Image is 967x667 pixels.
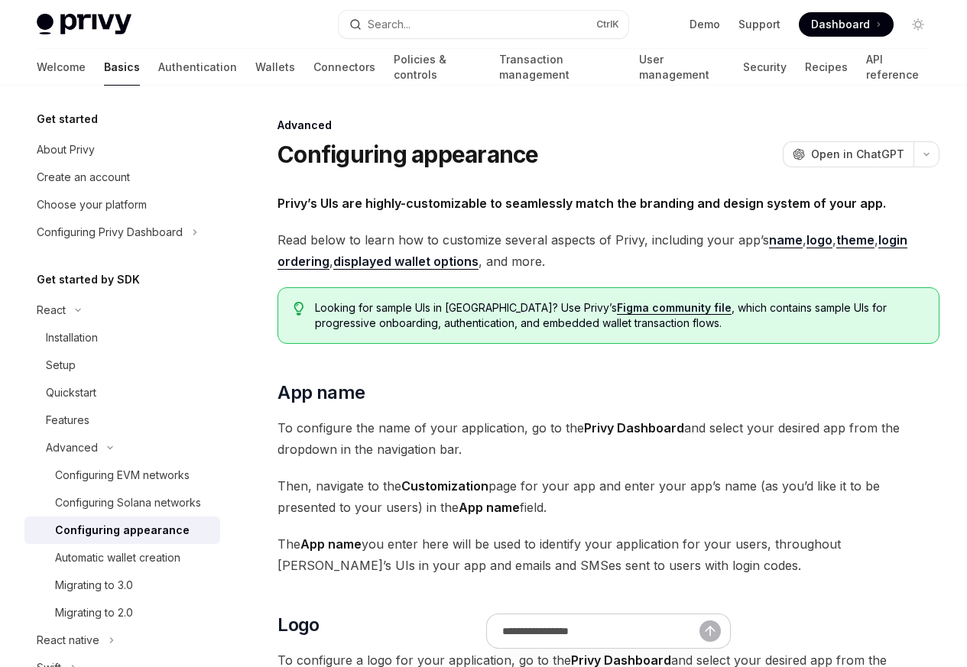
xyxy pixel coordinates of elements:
a: Demo [690,17,720,32]
a: API reference [866,49,930,86]
button: Toggle React section [24,296,220,324]
button: Send message [699,620,721,642]
div: React [37,301,66,319]
a: Setup [24,351,220,379]
span: Open in ChatGPT [811,147,904,162]
button: Toggle dark mode [906,12,930,37]
a: Migrating to 2.0 [24,599,220,627]
strong: App name [459,500,520,515]
h5: Get started [37,110,98,128]
strong: Customization [401,478,488,494]
div: Features [46,411,89,429]
span: Dashboard [811,17,870,32]
button: Open search [339,11,628,38]
div: Advanced [277,118,939,133]
a: Welcome [37,49,86,86]
span: Ctrl K [596,18,619,31]
h1: Configuring appearance [277,141,539,168]
span: The you enter here will be used to identify your application for your users, throughout [PERSON_N... [277,533,939,576]
div: Automatic wallet creation [55,549,180,567]
a: Create an account [24,164,220,191]
a: Basics [104,49,140,86]
strong: Privy Dashboard [584,420,684,435]
div: Quickstart [46,384,96,402]
svg: Tip [294,302,304,316]
div: Migrating to 2.0 [55,604,133,622]
a: Quickstart [24,379,220,406]
div: Create an account [37,168,130,186]
a: Installation [24,324,220,351]
div: Configuring Solana networks [55,494,201,512]
span: Read below to learn how to customize several aspects of Privy, including your app’s , , , , , and... [277,229,939,272]
span: To configure the name of your application, go to the and select your desired app from the dropdow... [277,417,939,460]
strong: App name [300,536,362,552]
a: theme [836,232,875,248]
img: light logo [37,14,131,35]
a: Choose your platform [24,191,220,219]
span: Looking for sample UIs in [GEOGRAPHIC_DATA]? Use Privy’s , which contains sample UIs for progress... [315,300,923,331]
div: About Privy [37,141,95,159]
a: User management [639,49,725,86]
a: Support [738,17,780,32]
input: Ask a question... [502,614,699,648]
strong: Privy’s UIs are highly-customizable to seamlessly match the branding and design system of your app. [277,196,886,211]
div: Installation [46,329,98,347]
a: Configuring Solana networks [24,489,220,516]
a: Automatic wallet creation [24,544,220,571]
a: Connectors [313,49,375,86]
div: Configuring EVM networks [55,466,190,484]
a: name [769,232,803,248]
a: Security [743,49,787,86]
a: displayed wallet options [333,254,479,270]
button: Open in ChatGPT [783,141,913,167]
button: Toggle React native section [24,627,220,654]
div: React native [37,631,99,649]
a: Figma community file [617,301,732,315]
a: Migrating to 3.0 [24,571,220,599]
h5: Get started by SDK [37,270,140,289]
a: Transaction management [499,49,620,86]
a: Wallets [255,49,295,86]
a: Recipes [805,49,848,86]
a: Configuring appearance [24,516,220,544]
a: Features [24,406,220,434]
div: Configuring Privy Dashboard [37,223,183,241]
div: Setup [46,356,76,374]
a: Configuring EVM networks [24,461,220,489]
a: Policies & controls [394,49,481,86]
div: Choose your platform [37,196,147,214]
div: Advanced [46,439,98,457]
a: About Privy [24,136,220,164]
a: Dashboard [799,12,894,37]
button: Toggle Advanced section [24,434,220,461]
a: logo [806,232,832,248]
a: Authentication [158,49,237,86]
span: App name [277,380,365,405]
div: Configuring appearance [55,521,190,539]
div: Search... [368,15,410,34]
div: Migrating to 3.0 [55,576,133,594]
button: Toggle Configuring Privy Dashboard section [24,219,220,246]
span: Then, navigate to the page for your app and enter your app’s name (as you’d like it to be present... [277,475,939,518]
